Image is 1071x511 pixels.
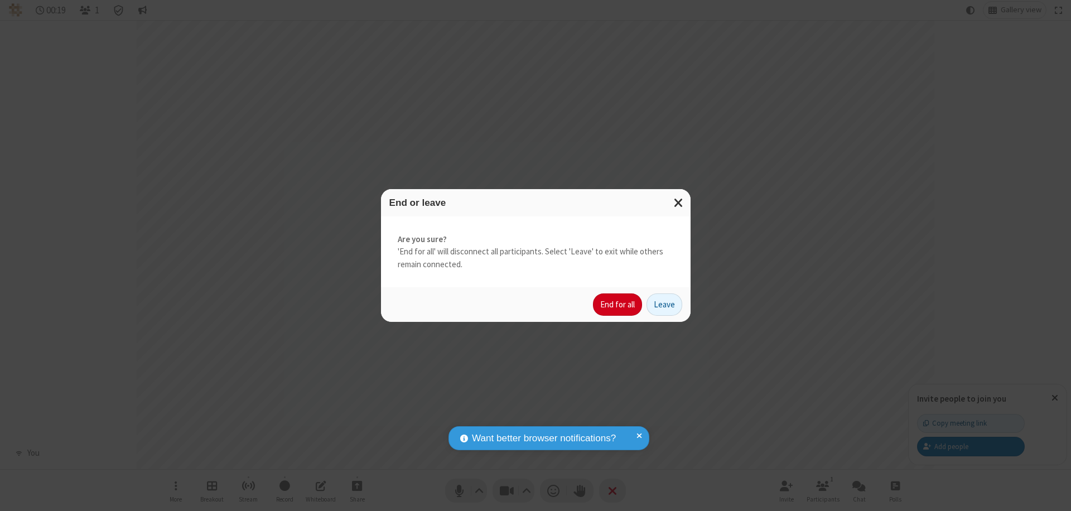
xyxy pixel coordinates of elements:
div: 'End for all' will disconnect all participants. Select 'Leave' to exit while others remain connec... [381,216,691,288]
strong: Are you sure? [398,233,674,246]
h3: End or leave [389,197,682,208]
button: Leave [647,293,682,316]
button: End for all [593,293,642,316]
span: Want better browser notifications? [472,431,616,446]
button: Close modal [667,189,691,216]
